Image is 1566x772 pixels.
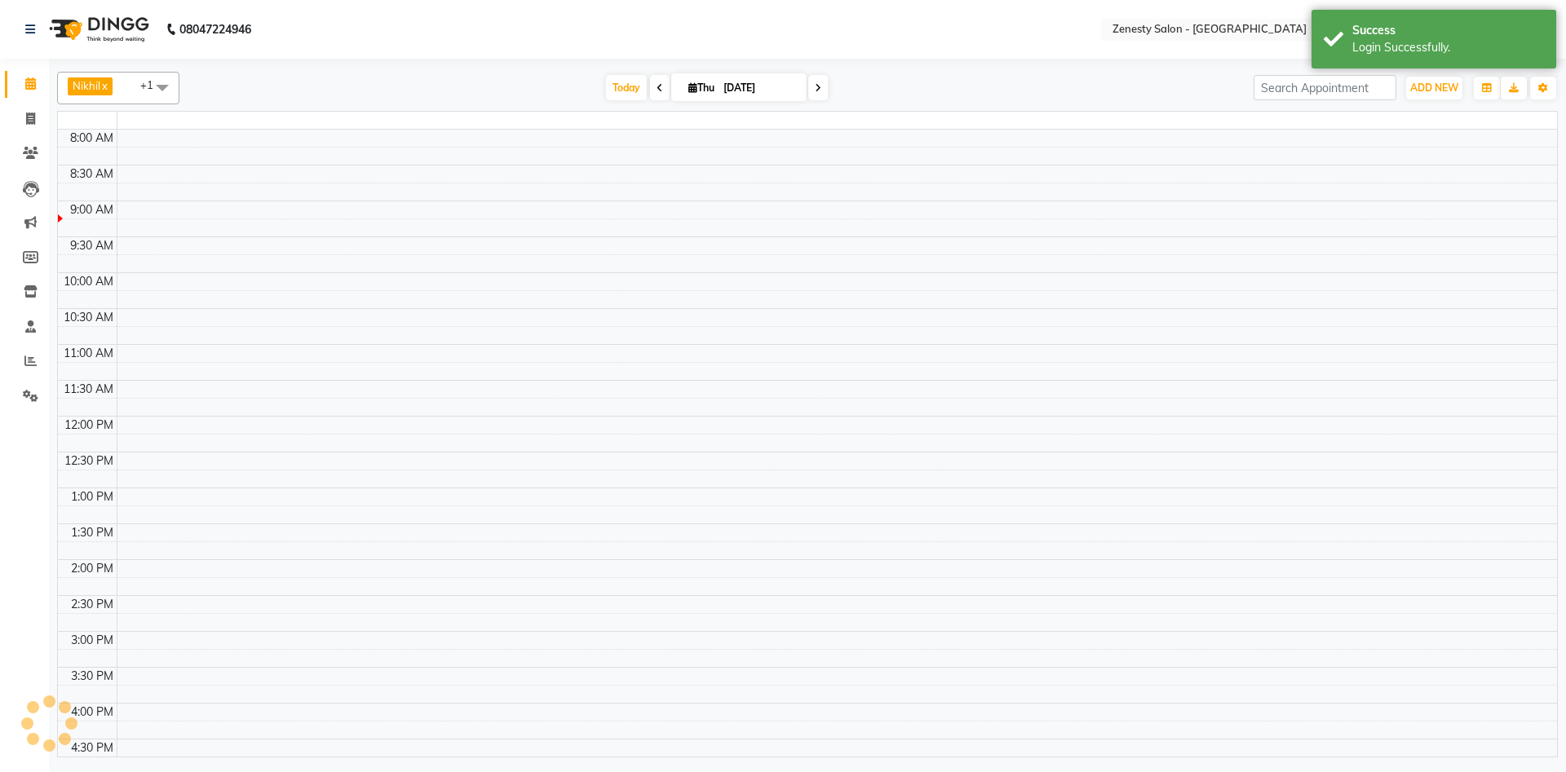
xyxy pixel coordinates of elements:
div: 4:30 PM [68,739,117,757]
span: +1 [140,78,166,91]
div: 2:00 PM [68,560,117,577]
span: Thu [684,82,719,94]
input: Search Appointment [1254,75,1396,100]
span: Nikhil [73,79,100,92]
img: logo [42,7,153,52]
div: 10:30 AM [60,309,117,326]
div: 11:30 AM [60,381,117,398]
div: 9:00 AM [67,201,117,218]
input: 2025-09-04 [719,76,800,100]
div: Success [1352,22,1544,39]
div: 3:30 PM [68,668,117,685]
div: 4:00 PM [68,704,117,721]
div: 1:00 PM [68,488,117,505]
div: 9:30 AM [67,237,117,254]
div: 12:30 PM [61,452,117,470]
div: Login Successfully. [1352,39,1544,56]
b: 08047224946 [179,7,251,52]
div: 8:00 AM [67,130,117,147]
div: 1:30 PM [68,524,117,541]
a: x [100,79,108,92]
div: 11:00 AM [60,345,117,362]
span: ADD NEW [1410,82,1458,94]
div: 8:30 AM [67,165,117,183]
span: Today [606,75,647,100]
button: ADD NEW [1406,77,1462,99]
div: 3:00 PM [68,632,117,649]
div: 12:00 PM [61,417,117,434]
div: 10:00 AM [60,273,117,290]
div: 2:30 PM [68,596,117,613]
